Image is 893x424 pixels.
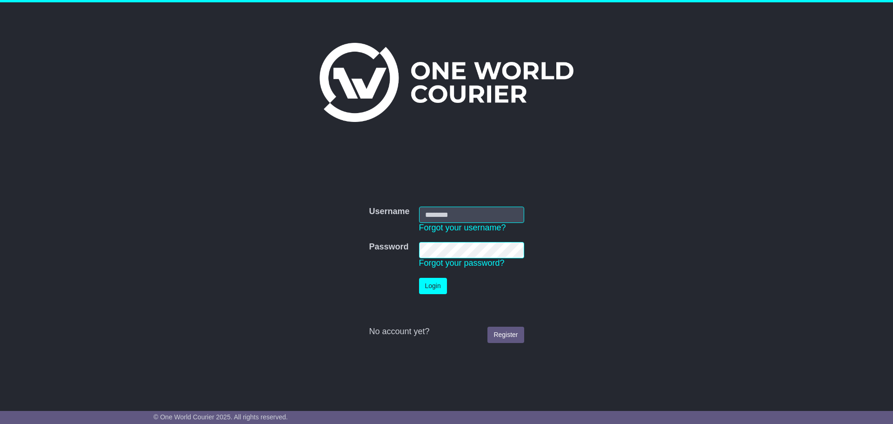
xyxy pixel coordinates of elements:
label: Username [369,207,409,217]
div: No account yet? [369,327,524,337]
a: Forgot your password? [419,258,505,268]
button: Login [419,278,447,294]
img: One World [320,43,573,122]
span: © One World Courier 2025. All rights reserved. [153,413,288,421]
a: Register [487,327,524,343]
label: Password [369,242,408,252]
a: Forgot your username? [419,223,506,232]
